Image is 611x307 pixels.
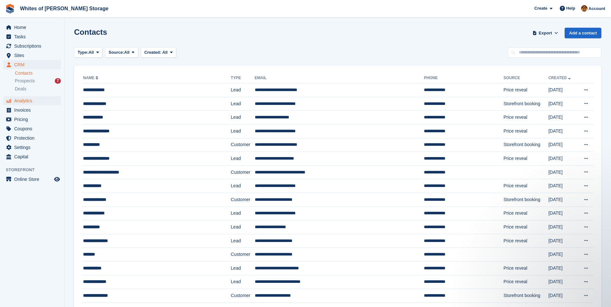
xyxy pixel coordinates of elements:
a: Created [549,76,572,80]
td: [DATE] [549,152,577,166]
a: menu [3,32,61,41]
td: [DATE] [549,234,577,248]
td: [DATE] [549,111,577,125]
span: Invoices [14,106,53,115]
span: Deals [15,86,26,92]
span: Account [588,5,605,12]
td: Lead [231,261,255,275]
td: Lead [231,124,255,138]
h1: Contacts [74,28,107,36]
td: Price reveal [503,275,549,289]
td: [DATE] [549,289,577,303]
td: Price reveal [503,220,549,234]
td: Lead [231,275,255,289]
a: menu [3,143,61,152]
td: Lead [231,207,255,220]
td: [DATE] [549,248,577,262]
a: Whites of [PERSON_NAME] Storage [17,3,111,14]
a: Add a contact [565,28,601,38]
span: All [124,49,130,56]
a: Prospects 7 [15,78,61,84]
a: menu [3,60,61,69]
td: Price reveal [503,234,549,248]
td: [DATE] [549,261,577,275]
td: [DATE] [549,275,577,289]
td: [DATE] [549,83,577,97]
td: Customer [231,193,255,207]
span: Analytics [14,96,53,105]
a: menu [3,134,61,143]
button: Created: All [141,47,176,58]
img: Eddie White [581,5,587,12]
img: stora-icon-8386f47178a22dfd0bd8f6a31ec36ba5ce8667c1dd55bd0f319d3a0aa187defe.svg [5,4,15,14]
div: 7 [55,78,61,84]
span: Help [566,5,575,12]
a: menu [3,152,61,161]
a: menu [3,115,61,124]
th: Email [255,73,424,83]
td: Price reveal [503,152,549,166]
span: Create [534,5,547,12]
span: Capital [14,152,53,161]
td: [DATE] [549,97,577,111]
td: Price reveal [503,207,549,220]
td: Customer [231,289,255,303]
td: [DATE] [549,220,577,234]
span: All [162,50,168,55]
a: Contacts [15,70,61,76]
th: Source [503,73,549,83]
span: Pricing [14,115,53,124]
button: Export [531,28,559,38]
span: Created: [144,50,161,55]
span: All [89,49,94,56]
td: Lead [231,220,255,234]
a: Deals [15,86,61,92]
td: Storefront booking [503,97,549,111]
td: [DATE] [549,138,577,152]
span: Source: [109,49,124,56]
span: CRM [14,60,53,69]
a: menu [3,124,61,133]
td: [DATE] [549,193,577,207]
a: menu [3,42,61,51]
td: Lead [231,97,255,111]
span: Protection [14,134,53,143]
span: Type: [78,49,89,56]
td: Customer [231,248,255,262]
td: Lead [231,234,255,248]
a: menu [3,23,61,32]
td: [DATE] [549,165,577,179]
th: Type [231,73,255,83]
td: Storefront booking [503,138,549,152]
a: menu [3,175,61,184]
td: Lead [231,111,255,125]
td: Price reveal [503,111,549,125]
td: Customer [231,165,255,179]
td: Lead [231,152,255,166]
td: [DATE] [549,124,577,138]
button: Source: All [105,47,138,58]
span: Coupons [14,124,53,133]
span: Subscriptions [14,42,53,51]
span: Tasks [14,32,53,41]
th: Phone [424,73,503,83]
td: Customer [231,138,255,152]
a: Name [83,76,100,80]
a: menu [3,106,61,115]
span: Settings [14,143,53,152]
td: Lead [231,179,255,193]
a: menu [3,51,61,60]
span: Online Store [14,175,53,184]
td: [DATE] [549,179,577,193]
span: Sites [14,51,53,60]
td: [DATE] [549,207,577,220]
span: Storefront [6,167,64,173]
td: Price reveal [503,83,549,97]
td: Price reveal [503,124,549,138]
td: Storefront booking [503,193,549,207]
td: Storefront booking [503,289,549,303]
td: Lead [231,83,255,97]
td: Price reveal [503,261,549,275]
td: Price reveal [503,179,549,193]
a: Preview store [53,175,61,183]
